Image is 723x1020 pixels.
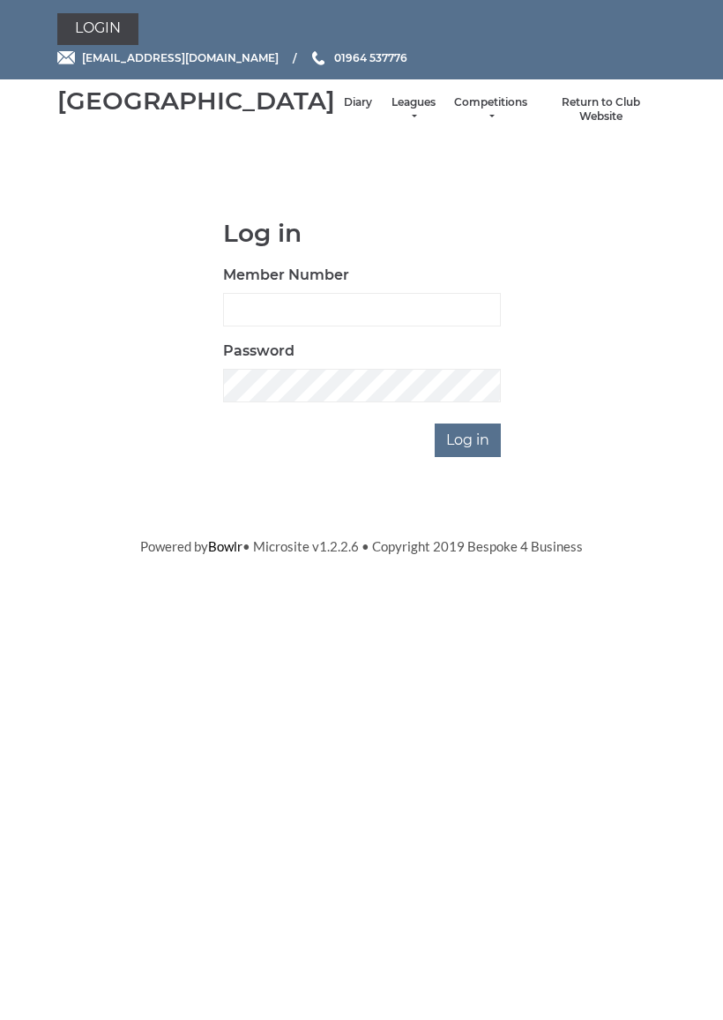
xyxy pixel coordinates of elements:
input: Log in [435,424,501,457]
a: Competitions [454,95,527,124]
img: Phone us [312,51,324,65]
label: Member Number [223,265,349,286]
label: Password [223,341,294,362]
span: [EMAIL_ADDRESS][DOMAIN_NAME] [82,51,279,64]
div: [GEOGRAPHIC_DATA] [57,87,335,115]
a: Email [EMAIL_ADDRESS][DOMAIN_NAME] [57,49,279,66]
a: Phone us 01964 537776 [309,49,407,66]
span: Powered by • Microsite v1.2.2.6 • Copyright 2019 Bespoke 4 Business [140,538,583,554]
a: Login [57,13,138,45]
a: Leagues [390,95,436,124]
a: Bowlr [208,538,242,554]
a: Return to Club Website [545,95,657,124]
span: 01964 537776 [334,51,407,64]
img: Email [57,51,75,64]
a: Diary [344,95,372,110]
h1: Log in [223,220,501,247]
